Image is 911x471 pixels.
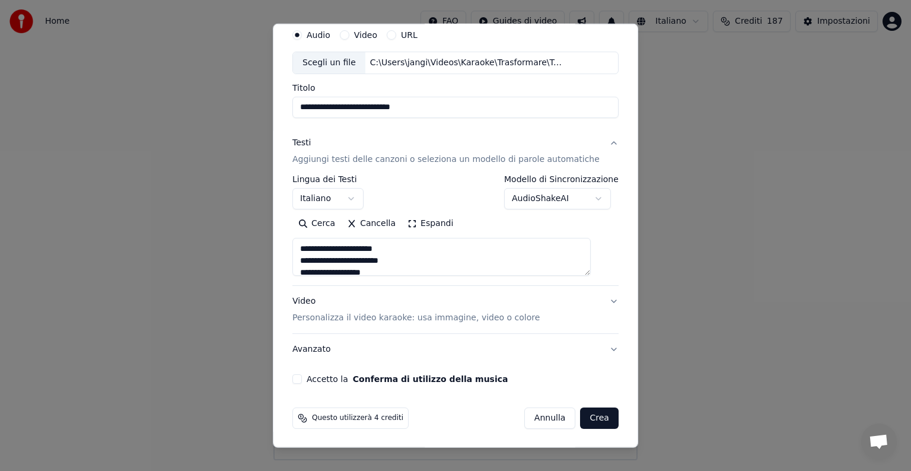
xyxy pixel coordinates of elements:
span: Questo utilizzerà 4 crediti [312,413,403,423]
div: Testi [292,137,311,149]
button: Espandi [402,214,459,233]
p: Aggiungi testi delle canzoni o seleziona un modello di parole automatiche [292,154,600,166]
div: Scegli un file [293,52,365,74]
button: TestiAggiungi testi delle canzoni o seleziona un modello di parole automatiche [292,128,619,175]
button: Annulla [524,408,576,429]
button: Cerca [292,214,341,233]
p: Personalizza il video karaoke: usa immagine, video o colore [292,312,540,324]
button: VideoPersonalizza il video karaoke: usa immagine, video o colore [292,286,619,333]
div: TestiAggiungi testi delle canzoni o seleziona un modello di parole automatiche [292,175,619,285]
button: Accetto la [353,375,508,383]
button: Crea [581,408,619,429]
label: Modello di Sincronizzazione [504,175,619,183]
label: Audio [307,31,330,39]
button: Avanzato [292,334,619,365]
label: Titolo [292,84,619,92]
button: Cancella [341,214,402,233]
label: Accetto la [307,375,508,383]
label: Lingua dei Testi [292,175,364,183]
div: C:\Users\jangi\Videos\Karaoke\Trasformare\Tracce\[PERSON_NAME]\Jerusalem - [PERSON_NAME] - Karaok... [365,57,567,69]
div: Video [292,295,540,324]
label: Video [354,31,377,39]
label: URL [401,31,418,39]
